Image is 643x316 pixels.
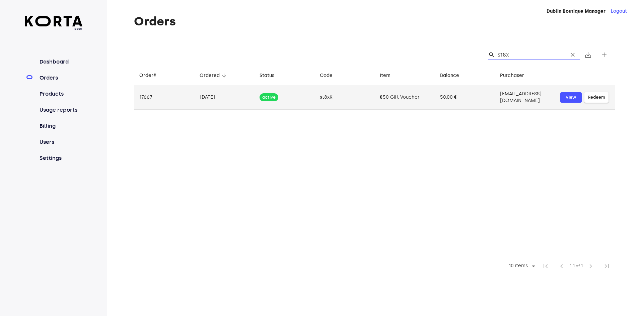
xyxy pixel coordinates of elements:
[194,85,255,110] td: [DATE]
[440,72,468,80] span: Balance
[554,258,570,274] span: Previous Page
[38,90,83,98] a: Products
[599,258,615,274] span: Last Page
[570,263,583,270] span: 1-1 of 1
[25,16,83,31] a: beta
[139,72,165,80] span: Order#
[134,15,615,28] h1: Orders
[374,85,435,110] td: €50 Gift Voucher
[498,49,563,60] input: Search
[314,85,375,110] td: st8xK
[200,72,228,80] span: Ordered
[584,51,592,59] span: save_alt
[320,72,341,80] span: Code
[504,261,538,271] div: 10 items
[200,72,220,80] div: Ordered
[440,72,459,80] div: Balance
[38,154,83,162] a: Settings
[139,72,156,80] div: Order#
[580,47,596,63] button: Export
[38,58,83,66] a: Dashboard
[611,8,627,15] button: Logout
[260,72,274,80] div: Status
[38,122,83,130] a: Billing
[596,47,612,63] button: Create new gift card
[600,51,608,59] span: add
[380,72,399,80] span: Item
[583,258,599,274] span: Next Page
[25,26,83,31] span: beta
[538,258,554,274] span: First Page
[260,72,283,80] span: Status
[569,51,576,58] span: clear
[588,94,605,101] span: Redeem
[495,85,555,110] td: [EMAIL_ADDRESS][DOMAIN_NAME]
[134,85,194,110] td: 17667
[380,72,390,80] div: Item
[500,72,533,80] span: Purchaser
[25,16,83,26] img: Korta
[560,92,582,103] button: View
[584,92,609,103] button: Redeem
[565,47,580,62] button: Clear Search
[320,72,333,80] div: Code
[38,74,83,82] a: Orders
[547,8,605,14] strong: Dublin Boutique Manager
[564,94,578,101] span: View
[435,85,495,110] td: 50,00 €
[488,51,495,58] span: Search
[260,94,278,101] span: active
[38,138,83,146] a: Users
[507,263,529,269] div: 10 items
[38,106,83,114] a: Usage reports
[500,72,524,80] div: Purchaser
[221,73,227,79] span: arrow_downward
